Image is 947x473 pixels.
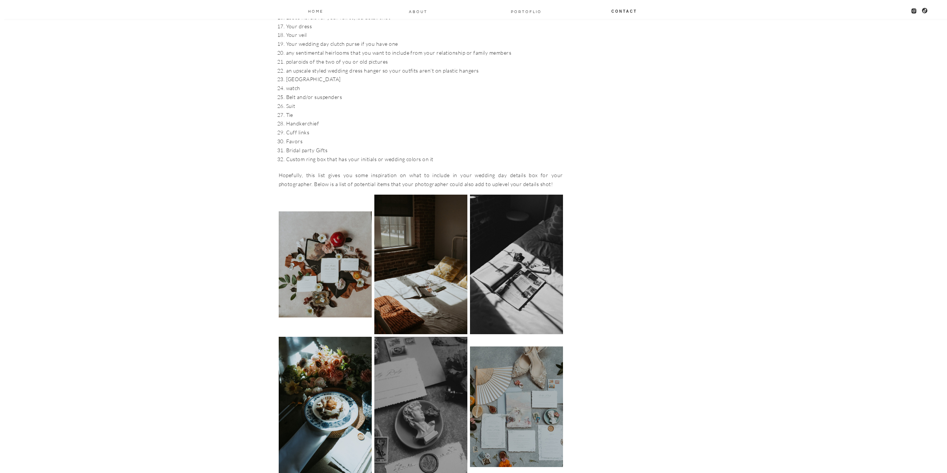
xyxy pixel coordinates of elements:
[611,8,638,14] a: Contact
[286,31,563,39] li: Your veil
[279,211,372,317] img: 32 things to pack for your wedding day detail photos 2
[470,195,563,334] img: 32 things to pack for your wedding day detail photos 4
[409,8,428,14] a: About
[286,84,563,93] li: watch
[279,171,563,189] p: Hopefully, this list gives you some inspiration on what to include in your wedding day details bo...
[286,102,563,111] li: Suit
[286,66,563,75] li: an upscale styled wedding dress hanger so your outfits aren’t on plastic hangers
[286,75,563,84] li: [GEOGRAPHIC_DATA]
[286,22,563,31] li: Your dress
[374,195,467,334] img: 32 things to pack for your wedding day detail photos 3
[470,346,563,467] img: 32 things to pack for your wedding day detail photos 7
[286,146,563,155] li: Bridal party Gifts
[286,155,563,164] li: Custom ring box that has your initials or wedding colors on it
[286,39,563,48] li: Your wedding day clutch purse if you have one
[286,137,563,146] li: Favors
[286,93,563,102] li: Belt and/or suspenders
[286,119,563,128] li: Handkerchief
[286,128,563,137] li: Cuff links
[286,48,563,57] li: any sentimental heirlooms that you want to include from your relationship or family members
[286,57,563,66] li: polaroids of the two of you or old pictures
[508,8,545,14] a: PORTOFLIO
[286,111,563,119] li: Tie
[308,8,324,14] a: Home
